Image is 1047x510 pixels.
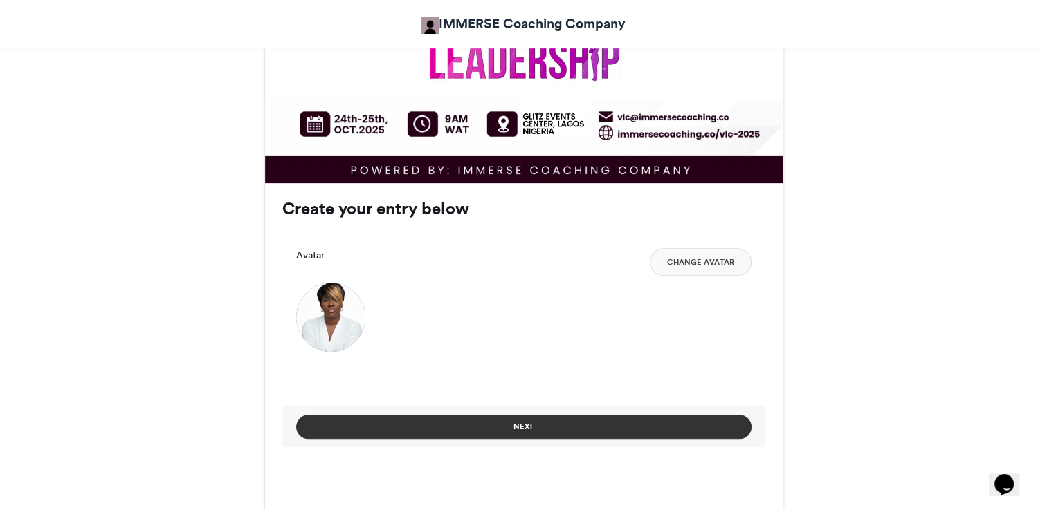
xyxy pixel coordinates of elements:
[989,455,1033,496] iframe: chat widget
[296,248,325,263] label: Avatar
[421,17,439,34] img: IMMERSE Coaching Company
[421,14,626,34] a: IMMERSE Coaching Company
[296,283,365,352] img: 1760535350.255-b2dcae4267c1926e4edbba7f5065fdc4d8f11412.png
[296,415,752,439] button: Next
[282,200,765,217] h3: Create your entry below
[650,248,752,276] button: Change Avatar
